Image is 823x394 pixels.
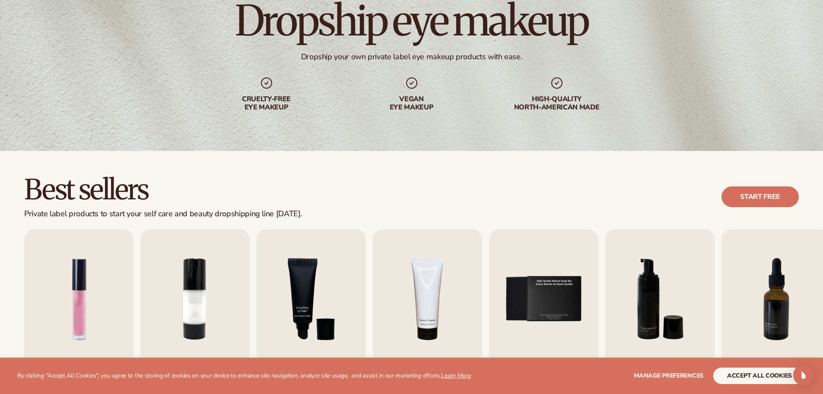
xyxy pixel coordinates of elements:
div: Vegan eye makeup [356,95,467,112]
div: Open Intercom Messenger [793,365,814,385]
button: accept all cookies [713,368,806,384]
span: Manage preferences [634,372,703,380]
a: Learn More [441,372,470,380]
p: By clicking "Accept All Cookies", you agree to the storing of cookies on your device to enhance s... [17,372,471,380]
a: Start free [721,186,799,207]
h2: Best sellers [24,175,302,204]
div: High-quality North-american made [502,95,612,112]
div: Dropship your own private label eye makeup products with ease. [301,52,522,62]
div: Cruelty-free eye makeup [211,95,322,112]
div: Private label products to start your self care and beauty dropshipping line [DATE]. [24,209,302,219]
button: Manage preferences [634,368,703,384]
